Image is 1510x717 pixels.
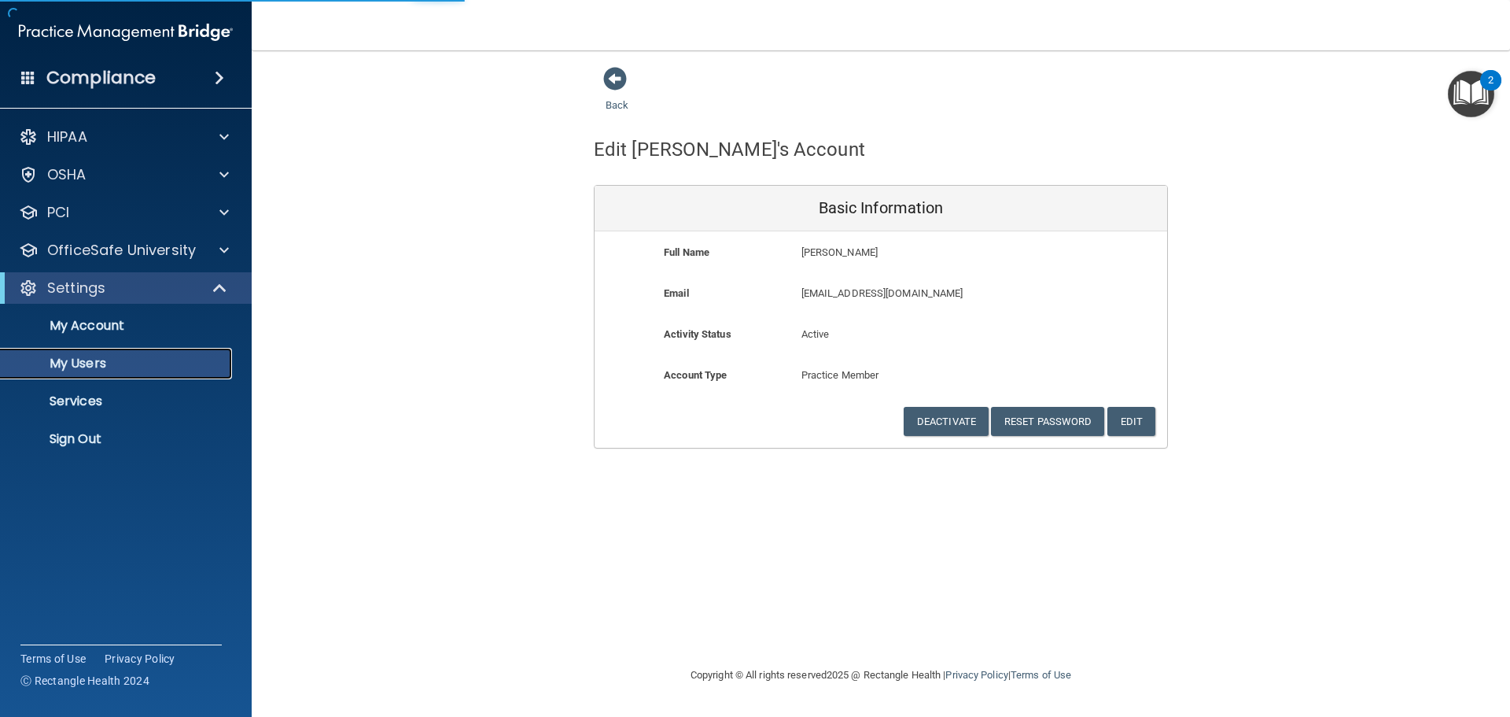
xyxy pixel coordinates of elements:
[47,279,105,298] p: Settings
[1488,80,1493,101] div: 2
[1011,669,1071,681] a: Terms of Use
[594,650,1168,700] div: Copyright © All rights reserved 2025 @ Rectangle Health | |
[10,356,225,371] p: My Users
[664,369,727,381] b: Account Type
[10,318,225,334] p: My Account
[47,203,69,222] p: PCI
[664,287,689,299] b: Email
[1448,71,1494,117] button: Open Resource Center, 2 new notifications
[991,407,1104,436] button: Reset Password
[19,165,229,184] a: OSHA
[594,139,865,160] h4: Edit [PERSON_NAME]'s Account
[19,17,233,48] img: PMB logo
[19,203,229,222] a: PCI
[47,128,87,146] p: HIPAA
[47,165,87,184] p: OSHA
[46,67,156,89] h4: Compliance
[19,279,228,298] a: Settings
[47,241,196,260] p: OfficeSafe University
[801,366,961,385] p: Practice Member
[19,241,229,260] a: OfficeSafe University
[945,669,1007,681] a: Privacy Policy
[105,651,175,667] a: Privacy Policy
[801,325,961,344] p: Active
[801,243,1052,262] p: [PERSON_NAME]
[606,80,628,111] a: Back
[20,673,149,689] span: Ⓒ Rectangle Health 2024
[20,651,86,667] a: Terms of Use
[10,431,225,447] p: Sign Out
[801,284,1052,303] p: [EMAIL_ADDRESS][DOMAIN_NAME]
[664,328,731,340] b: Activity Status
[10,394,225,409] p: Services
[664,246,709,258] b: Full Name
[904,407,989,436] button: Deactivate
[595,186,1167,231] div: Basic Information
[1107,407,1155,436] button: Edit
[19,128,229,146] a: HIPAA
